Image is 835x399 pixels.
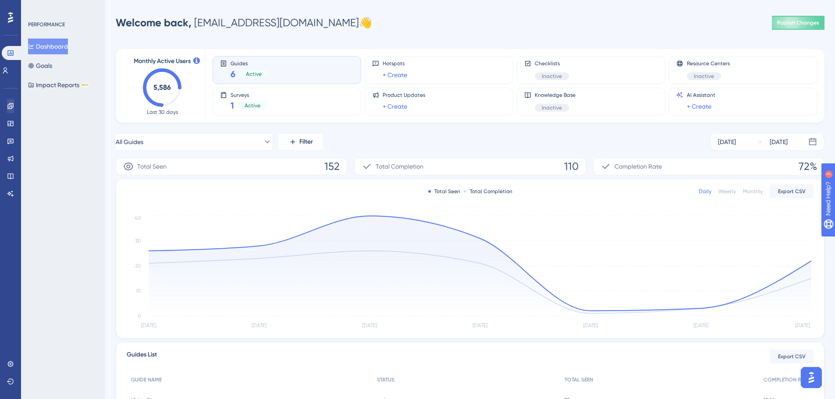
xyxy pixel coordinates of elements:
[687,60,730,67] span: Resource Centers
[699,188,711,195] div: Daily
[718,188,736,195] div: Weekly
[770,350,814,364] button: Export CSV
[28,58,52,74] button: Goals
[542,73,562,80] span: Inactive
[147,109,178,116] span: Last 30 days
[428,188,460,195] div: Total Seen
[135,263,141,269] tspan: 20
[231,60,269,66] span: Guides
[777,19,819,26] span: Publish Changes
[362,322,377,328] tspan: [DATE]
[299,137,313,147] span: Filter
[693,322,708,328] tspan: [DATE]
[377,376,394,383] span: STATUS
[137,161,167,172] span: Total Seen
[131,376,162,383] span: GUIDE NAME
[231,99,234,112] span: 1
[376,161,423,172] span: Total Completion
[687,101,711,112] a: + Create
[770,184,814,198] button: Export CSV
[772,16,824,30] button: Publish Changes
[687,92,715,99] span: AI Assistant
[135,215,141,221] tspan: 40
[795,322,810,328] tspan: [DATE]
[778,353,806,360] span: Export CSV
[324,159,340,173] span: 152
[116,133,272,151] button: All Guides
[138,313,141,319] tspan: 0
[127,350,157,364] span: Guides List
[116,16,372,30] div: [EMAIL_ADDRESS][DOMAIN_NAME] 👋
[28,77,89,93] button: Impact ReportsBETA
[778,188,806,195] span: Export CSV
[136,288,141,294] tspan: 10
[135,238,141,244] tspan: 30
[564,159,579,173] span: 110
[231,92,267,98] span: Surveys
[583,322,598,328] tspan: [DATE]
[28,39,68,54] button: Dashboard
[798,364,824,391] iframe: UserGuiding AI Assistant Launcher
[245,102,260,109] span: Active
[252,322,266,328] tspan: [DATE]
[383,60,407,67] span: Hotspots
[464,188,512,195] div: Total Completion
[743,188,763,195] div: Monthly
[21,2,55,13] span: Need Help?
[615,161,662,172] span: Completion Rate
[799,159,817,173] span: 72%
[61,4,64,11] div: 3
[141,322,156,328] tspan: [DATE]
[694,73,714,80] span: Inactive
[231,68,235,80] span: 6
[770,137,788,147] div: [DATE]
[134,56,191,67] span: Monthly Active Users
[718,137,736,147] div: [DATE]
[28,21,65,28] div: PERFORMANCE
[383,92,425,99] span: Product Updates
[535,60,569,67] span: Checklists
[116,16,192,29] span: Welcome back,
[764,376,809,383] span: COMPLETION RATE
[153,83,171,92] text: 5,586
[246,71,262,78] span: Active
[565,376,593,383] span: TOTAL SEEN
[535,92,576,99] span: Knowledge Base
[473,322,487,328] tspan: [DATE]
[383,70,407,80] a: + Create
[542,104,562,111] span: Inactive
[279,133,323,151] button: Filter
[81,83,89,87] div: BETA
[383,101,407,112] a: + Create
[116,137,143,147] span: All Guides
